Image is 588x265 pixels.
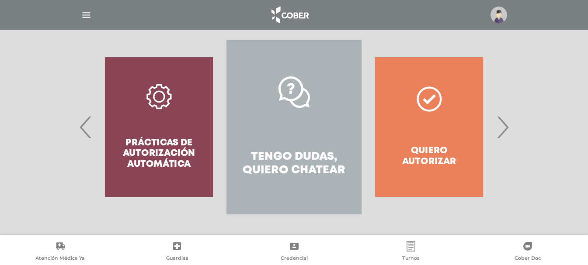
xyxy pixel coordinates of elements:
[35,255,85,263] span: Atención Médica Ya
[281,255,308,263] span: Credencial
[2,241,118,263] a: Atención Médica Ya
[491,7,507,23] img: profile-placeholder.svg
[494,103,511,151] span: Next
[515,255,541,263] span: Cober Doc
[81,10,92,21] img: Cober_menu-lines-white.svg
[352,241,469,263] a: Turnos
[226,40,362,214] a: Tengo dudas, quiero chatear
[236,241,352,263] a: Credencial
[242,150,346,177] h4: Tengo dudas, quiero chatear
[77,103,94,151] span: Previous
[470,241,586,263] a: Cober Doc
[166,255,188,263] span: Guardias
[267,4,313,25] img: logo_cober_home-white.png
[118,241,235,263] a: Guardias
[402,255,420,263] span: Turnos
